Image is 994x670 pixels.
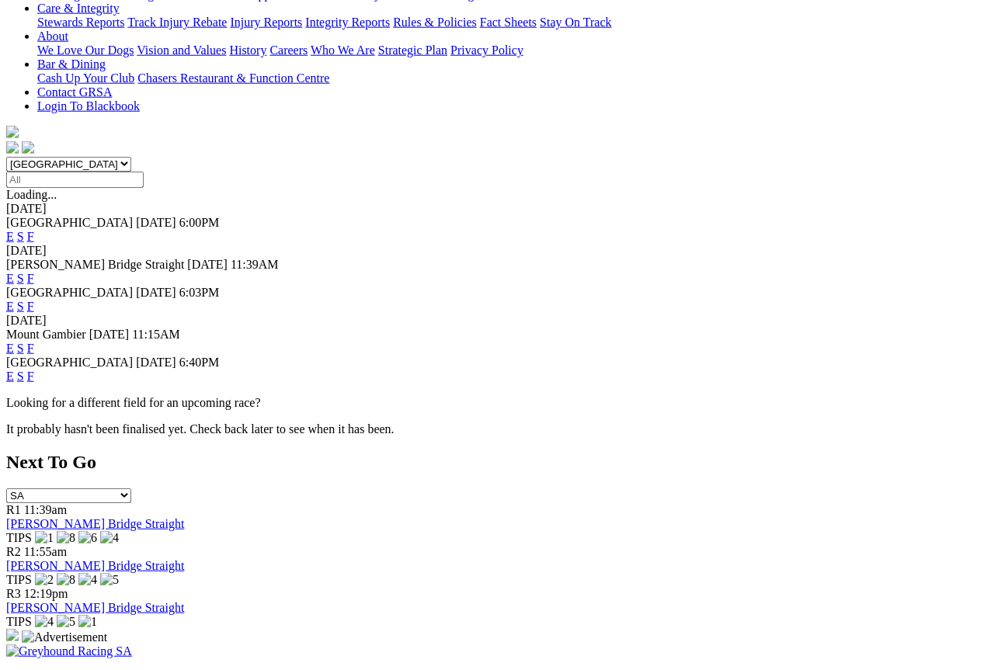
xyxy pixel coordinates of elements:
img: 4 [35,615,54,629]
span: R3 [6,587,21,600]
a: S [17,342,24,355]
span: R2 [6,545,21,558]
span: 11:55am [24,545,67,558]
span: TIPS [6,531,32,544]
partial: It probably hasn't been finalised yet. Check back later to see when it has been. [6,422,394,436]
div: Care & Integrity [37,16,988,30]
span: [DATE] [136,356,176,369]
span: Loading... [6,188,57,201]
a: F [27,272,34,285]
a: E [6,272,14,285]
a: About [37,30,68,43]
img: 15187_Greyhounds_GreysPlayCentral_Resize_SA_WebsiteBanner_300x115_2025.jpg [6,629,19,641]
span: TIPS [6,573,32,586]
img: 8 [57,531,75,545]
img: 4 [100,531,119,545]
span: [PERSON_NAME] Bridge Straight [6,258,184,271]
span: Mount Gambier [6,328,86,341]
a: F [27,370,34,383]
a: Integrity Reports [305,16,390,29]
span: 6:00PM [179,216,220,229]
a: Chasers Restaurant & Function Centre [137,71,329,85]
a: F [27,300,34,313]
img: 5 [100,573,119,587]
img: twitter.svg [22,141,34,154]
a: E [6,230,14,243]
img: 1 [78,615,97,629]
img: 4 [78,573,97,587]
a: Stay On Track [540,16,611,29]
span: [DATE] [89,328,130,341]
div: [DATE] [6,202,988,216]
img: 6 [78,531,97,545]
img: 2 [35,573,54,587]
p: Looking for a different field for an upcoming race? [6,396,988,410]
a: Strategic Plan [378,43,447,57]
span: 11:39AM [231,258,279,271]
span: 6:03PM [179,286,220,299]
a: E [6,370,14,383]
div: [DATE] [6,314,988,328]
a: Rules & Policies [393,16,477,29]
span: 11:15AM [132,328,180,341]
a: Stewards Reports [37,16,124,29]
img: Advertisement [22,630,107,644]
a: We Love Our Dogs [37,43,134,57]
a: Contact GRSA [37,85,112,99]
a: Bar & Dining [37,57,106,71]
span: [DATE] [136,286,176,299]
span: 12:19pm [24,587,68,600]
img: facebook.svg [6,141,19,154]
span: 6:40PM [179,356,220,369]
span: 11:39am [24,503,67,516]
img: Greyhound Racing SA [6,644,132,658]
a: E [6,300,14,313]
span: R1 [6,503,21,516]
span: TIPS [6,615,32,628]
a: F [27,342,34,355]
h2: Next To Go [6,452,988,473]
a: S [17,230,24,243]
span: [DATE] [187,258,228,271]
a: S [17,370,24,383]
a: S [17,300,24,313]
a: History [229,43,266,57]
a: F [27,230,34,243]
span: [GEOGRAPHIC_DATA] [6,216,133,229]
a: S [17,272,24,285]
img: 8 [57,573,75,587]
a: [PERSON_NAME] Bridge Straight [6,559,184,572]
span: [GEOGRAPHIC_DATA] [6,286,133,299]
img: logo-grsa-white.png [6,126,19,138]
img: 5 [57,615,75,629]
a: Fact Sheets [480,16,537,29]
a: Privacy Policy [450,43,523,57]
span: [GEOGRAPHIC_DATA] [6,356,133,369]
div: [DATE] [6,244,988,258]
a: Login To Blackbook [37,99,140,113]
a: Care & Integrity [37,2,120,15]
a: Who We Are [311,43,375,57]
a: [PERSON_NAME] Bridge Straight [6,517,184,530]
a: Track Injury Rebate [127,16,227,29]
input: Select date [6,172,144,188]
a: [PERSON_NAME] Bridge Straight [6,601,184,614]
div: About [37,43,988,57]
img: 1 [35,531,54,545]
a: Injury Reports [230,16,302,29]
a: Careers [269,43,308,57]
a: Cash Up Your Club [37,71,134,85]
a: E [6,342,14,355]
span: [DATE] [136,216,176,229]
a: Vision and Values [137,43,226,57]
div: Bar & Dining [37,71,988,85]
